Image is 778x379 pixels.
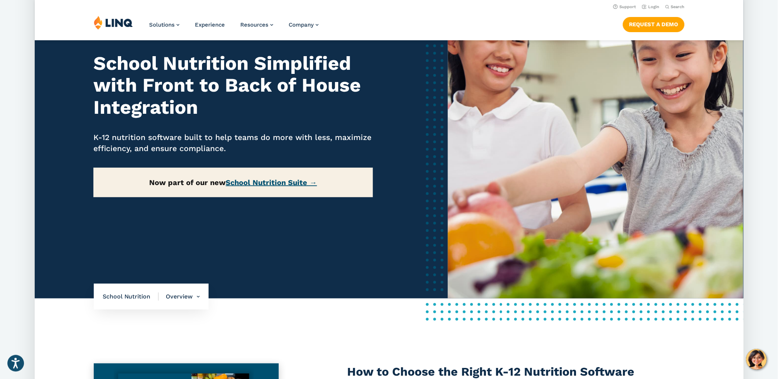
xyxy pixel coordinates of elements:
[613,4,636,9] a: Support
[94,16,133,30] img: LINQ | K‑12 Software
[289,21,319,28] a: Company
[93,52,373,119] h2: School Nutrition Simplified with Front to Back of House Integration
[746,349,767,370] button: Hello, have a question? Let’s chat.
[149,21,175,28] span: Solutions
[35,2,744,10] nav: Utility Navigation
[93,132,373,154] p: K-12 nutrition software built to help teams do more with less, maximize efficiency, and ensure co...
[149,21,179,28] a: Solutions
[240,21,268,28] span: Resources
[159,284,200,310] li: Overview
[289,21,314,28] span: Company
[103,293,159,301] span: School Nutrition
[195,21,225,28] a: Experience
[149,16,319,40] nav: Primary Navigation
[150,178,317,187] strong: Now part of our new
[665,4,684,10] button: Open Search Bar
[623,16,684,32] nav: Button Navigation
[642,4,659,9] a: Login
[240,21,273,28] a: Resources
[226,178,317,187] a: School Nutrition Suite →
[671,4,684,9] span: Search
[623,17,684,32] a: Request a Demo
